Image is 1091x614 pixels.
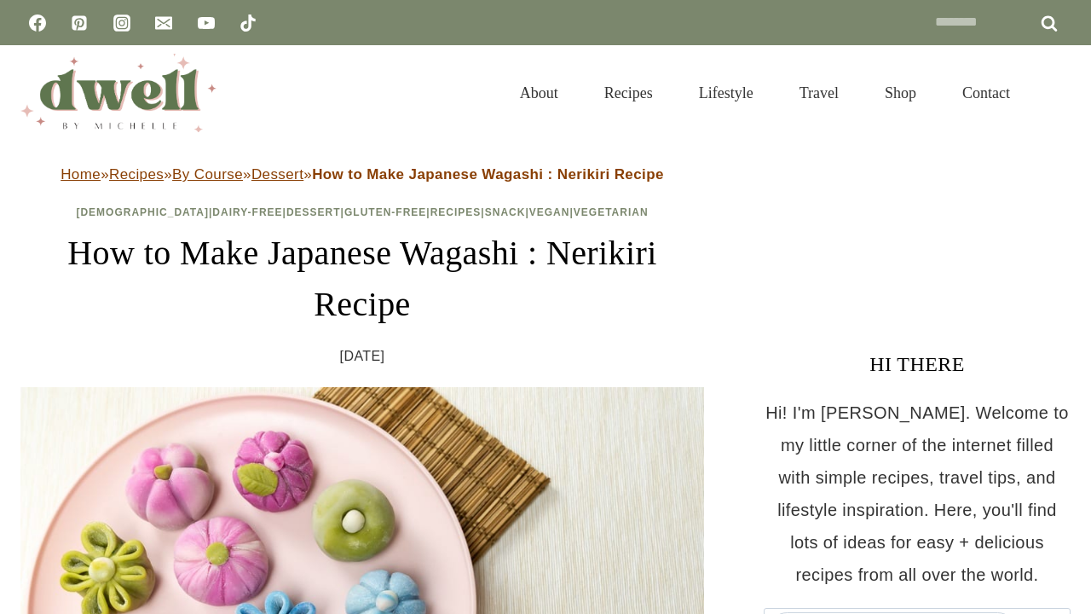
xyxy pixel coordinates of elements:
[776,63,862,123] a: Travel
[76,206,648,218] span: | | | | | | |
[529,206,570,218] a: Vegan
[581,63,676,123] a: Recipes
[20,54,216,132] img: DWELL by michelle
[497,63,1033,123] nav: Primary Navigation
[61,166,664,182] span: » » » »
[231,6,265,40] a: TikTok
[20,6,55,40] a: Facebook
[62,6,96,40] a: Pinterest
[61,166,101,182] a: Home
[485,206,526,218] a: Snack
[286,206,341,218] a: Dessert
[105,6,139,40] a: Instagram
[312,166,664,182] strong: How to Make Japanese Wagashi : Nerikiri Recipe
[212,206,282,218] a: Dairy-Free
[764,397,1071,591] p: Hi! I'm [PERSON_NAME]. Welcome to my little corner of the internet filled with simple recipes, tr...
[20,228,704,330] h1: How to Make Japanese Wagashi : Nerikiri Recipe
[251,166,303,182] a: Dessert
[340,344,385,369] time: [DATE]
[189,6,223,40] a: YouTube
[109,166,164,182] a: Recipes
[344,206,426,218] a: Gluten-Free
[430,206,482,218] a: Recipes
[1042,78,1071,107] button: View Search Form
[76,206,209,218] a: [DEMOGRAPHIC_DATA]
[497,63,581,123] a: About
[939,63,1033,123] a: Contact
[764,349,1071,379] h3: HI THERE
[147,6,181,40] a: Email
[676,63,776,123] a: Lifestyle
[574,206,649,218] a: Vegetarian
[862,63,939,123] a: Shop
[172,166,243,182] a: By Course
